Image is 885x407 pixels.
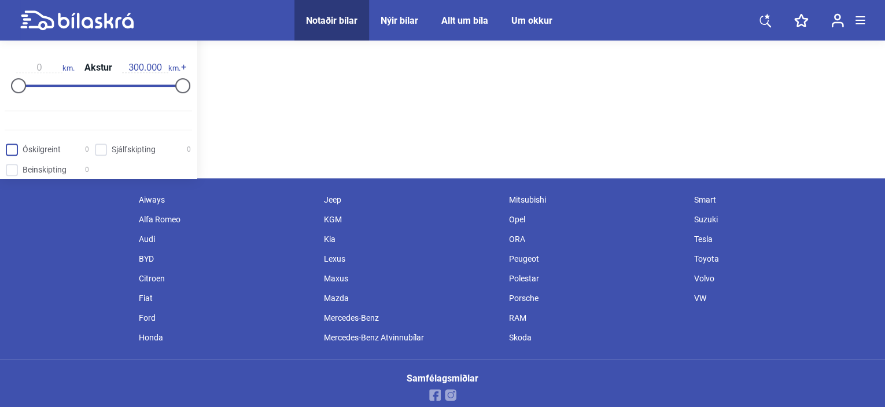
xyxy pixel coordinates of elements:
[441,15,488,26] a: Allt um bíla
[688,229,873,249] div: Tesla
[407,374,478,383] div: Samfélagsmiðlar
[503,288,688,308] div: Porsche
[318,328,503,347] div: Mercedes-Benz Atvinnubílar
[23,164,67,176] span: Beinskipting
[133,190,318,210] div: Aiways
[112,144,156,156] span: Sjálfskipting
[318,308,503,328] div: Mercedes-Benz
[133,328,318,347] div: Honda
[381,15,418,26] a: Nýir bílar
[318,210,503,229] div: KGM
[503,269,688,288] div: Polestar
[187,144,191,156] span: 0
[511,15,552,26] a: Um okkur
[133,308,318,328] div: Ford
[133,210,318,229] div: Alfa Romeo
[133,269,318,288] div: Citroen
[133,249,318,269] div: BYD
[503,229,688,249] div: ORA
[688,288,873,308] div: VW
[85,164,89,176] span: 0
[318,190,503,210] div: Jeep
[133,288,318,308] div: Fiat
[688,190,873,210] div: Smart
[16,63,75,73] span: km.
[133,229,318,249] div: Audi
[85,144,89,156] span: 0
[688,249,873,269] div: Toyota
[306,15,357,26] a: Notaðir bílar
[122,63,180,73] span: km.
[503,308,688,328] div: RAM
[318,269,503,288] div: Maxus
[688,210,873,229] div: Suzuki
[503,328,688,347] div: Skoda
[503,190,688,210] div: Mitsubishi
[318,229,503,249] div: Kia
[318,249,503,269] div: Lexus
[318,288,503,308] div: Mazda
[688,269,873,288] div: Volvo
[503,210,688,229] div: Opel
[831,13,844,28] img: user-login.svg
[503,249,688,269] div: Peugeot
[23,144,61,156] span: Óskilgreint
[82,63,115,72] span: Akstur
